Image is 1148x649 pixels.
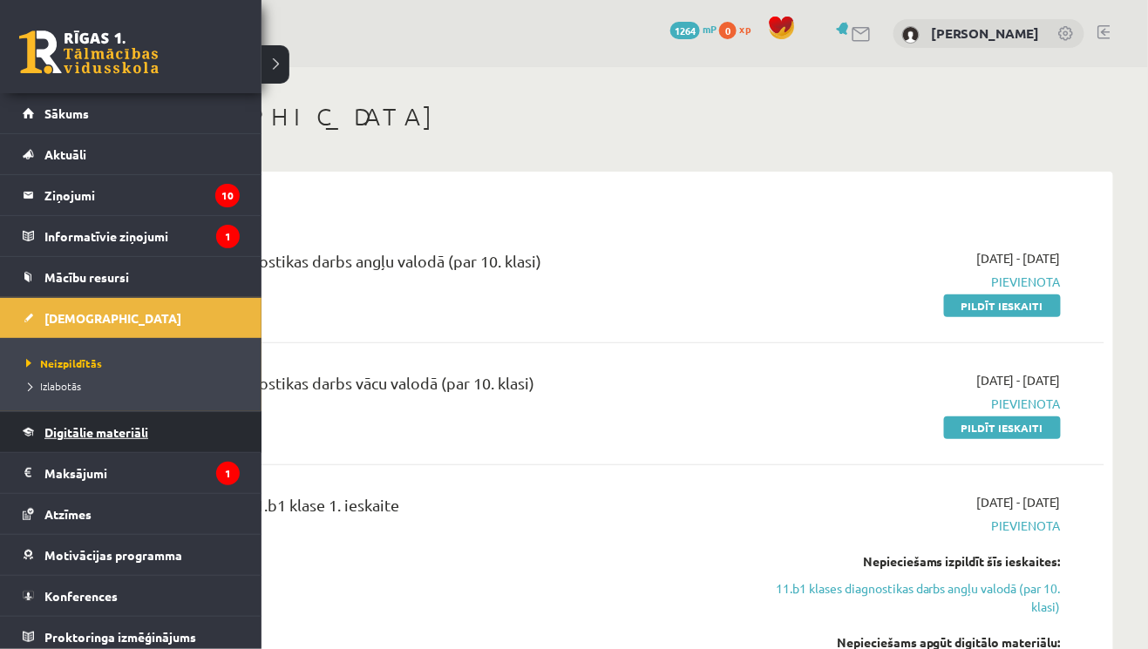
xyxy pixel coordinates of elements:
[44,269,129,285] span: Mācību resursi
[23,134,240,174] a: Aktuāli
[23,535,240,575] a: Motivācijas programma
[944,294,1061,317] a: Pildīt ieskaiti
[977,249,1061,267] span: [DATE] - [DATE]
[23,453,240,493] a: Maksājumi1
[216,225,240,248] i: 1
[44,629,196,645] span: Proktoringa izmēģinājums
[44,506,92,522] span: Atzīmes
[23,93,240,133] a: Sākums
[216,462,240,485] i: 1
[131,249,742,281] div: 11.b1 klases diagnostikas darbs angļu valodā (par 10. klasi)
[44,105,89,121] span: Sākums
[931,24,1040,42] a: [PERSON_NAME]
[23,576,240,616] a: Konferences
[22,356,102,370] span: Neizpildītās
[131,371,742,403] div: 11.b1 klases diagnostikas darbs vācu valodā (par 10. klasi)
[23,494,240,534] a: Atzīmes
[44,310,181,326] span: [DEMOGRAPHIC_DATA]
[977,371,1061,389] span: [DATE] - [DATE]
[719,22,737,39] span: 0
[23,298,240,338] a: [DEMOGRAPHIC_DATA]
[977,493,1061,511] span: [DATE] - [DATE]
[44,424,148,440] span: Digitālie materiāli
[44,146,86,162] span: Aktuāli
[944,416,1061,439] a: Pildīt ieskaiti
[768,552,1061,571] div: Nepieciešams izpildīt šīs ieskaites:
[22,355,244,371] a: Neizpildītās
[23,412,240,452] a: Digitālie materiāli
[23,257,240,297] a: Mācību resursi
[215,184,240,207] i: 10
[19,30,159,74] a: Rīgas 1. Tālmācības vidusskola
[22,379,81,393] span: Izlabotās
[22,378,244,394] a: Izlabotās
[44,588,118,604] span: Konferences
[44,547,182,563] span: Motivācijas programma
[44,216,240,256] legend: Informatīvie ziņojumi
[719,22,759,36] a: 0 xp
[739,22,751,36] span: xp
[131,493,742,525] div: Angļu valoda JK 11.b1 klase 1. ieskaite
[670,22,717,36] a: 1264 mP
[44,175,240,215] legend: Ziņojumi
[703,22,717,36] span: mP
[670,22,700,39] span: 1264
[768,579,1061,616] a: 11.b1 klases diagnostikas darbs angļu valodā (par 10. klasi)
[768,395,1061,413] span: Pievienota
[23,175,240,215] a: Ziņojumi10
[768,517,1061,535] span: Pievienota
[23,216,240,256] a: Informatīvie ziņojumi1
[44,453,240,493] legend: Maksājumi
[768,273,1061,291] span: Pievienota
[105,102,1113,132] h1: [DEMOGRAPHIC_DATA]
[902,26,920,44] img: Vladimirs Guščins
